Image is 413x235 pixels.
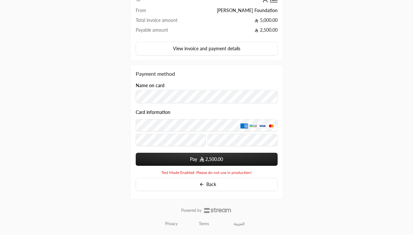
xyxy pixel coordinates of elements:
span: Back [206,182,216,187]
td: Payable amount [136,27,194,37]
td: From [136,7,194,17]
div: Name on card [136,83,278,103]
label: Name on card [136,83,164,88]
button: View invoice and payment details [136,42,278,55]
td: 2,500.00 [193,27,277,37]
input: Credit Card [136,119,278,132]
a: العربية [230,218,248,230]
button: Pay SAR2,500.00 [136,153,278,166]
input: CVC [208,134,278,146]
input: Expiry date [136,134,206,146]
td: 5,000.00 [193,17,277,27]
img: MADA [249,123,257,128]
a: Terms [199,221,209,227]
span: Test Mode Enabled: Please do not use in production! [161,170,252,175]
img: SAR [199,157,204,162]
img: AMEX [240,123,248,128]
img: MasterCard [267,123,275,128]
td: Total invoice amount [136,17,194,27]
legend: Card information [136,110,170,115]
p: Powered by [181,208,201,213]
td: [PERSON_NAME] Foundation [193,7,277,17]
span: 2,500.00 [205,156,223,163]
a: Privacy [165,221,178,227]
img: Visa [258,123,266,128]
div: Payment method [136,70,278,78]
button: Back [136,178,278,191]
div: Card information [136,110,278,149]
